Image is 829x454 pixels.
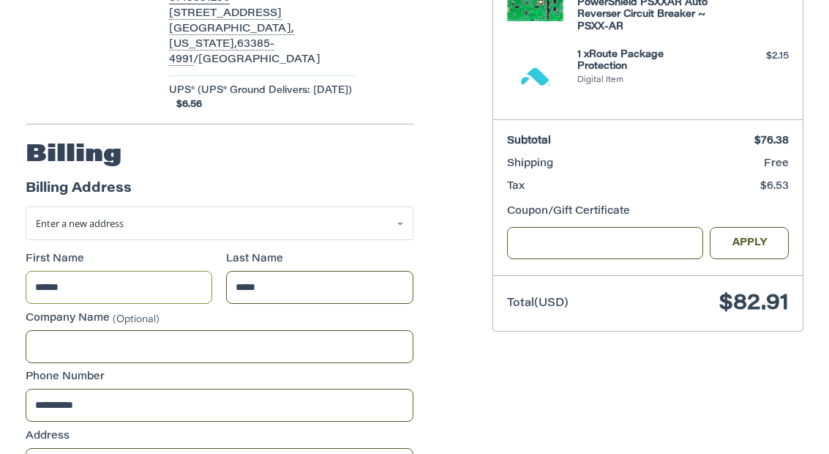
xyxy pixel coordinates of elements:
[507,137,551,147] span: Subtotal
[26,371,413,386] label: Phone Number
[507,205,789,220] div: Coupon/Gift Certificate
[719,50,789,64] div: $2.15
[577,50,715,74] h4: 1 x Route Package Protection
[507,182,525,193] span: Tax
[26,141,121,171] h2: Billing
[26,207,413,241] a: Enter or select a different address
[26,430,413,445] label: Address
[226,253,413,268] label: Last Name
[169,84,352,99] span: UPS® (UPS® Ground Delivers: [DATE])
[760,182,789,193] span: $6.53
[26,180,132,207] legend: Billing Address
[169,98,202,113] span: $6.56
[198,56,320,66] span: [GEOGRAPHIC_DATA]
[764,160,789,170] span: Free
[113,315,160,324] small: (Optional)
[719,294,789,316] span: $82.91
[710,228,789,261] button: Apply
[507,160,553,170] span: Shipping
[577,75,715,88] li: Digital Item
[754,137,789,147] span: $76.38
[26,312,413,327] label: Company Name
[507,228,703,261] input: Gift Certificate or Coupon Code
[36,217,124,231] span: Enter a new address
[26,253,212,268] label: First Name
[507,299,569,310] span: Total (USD)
